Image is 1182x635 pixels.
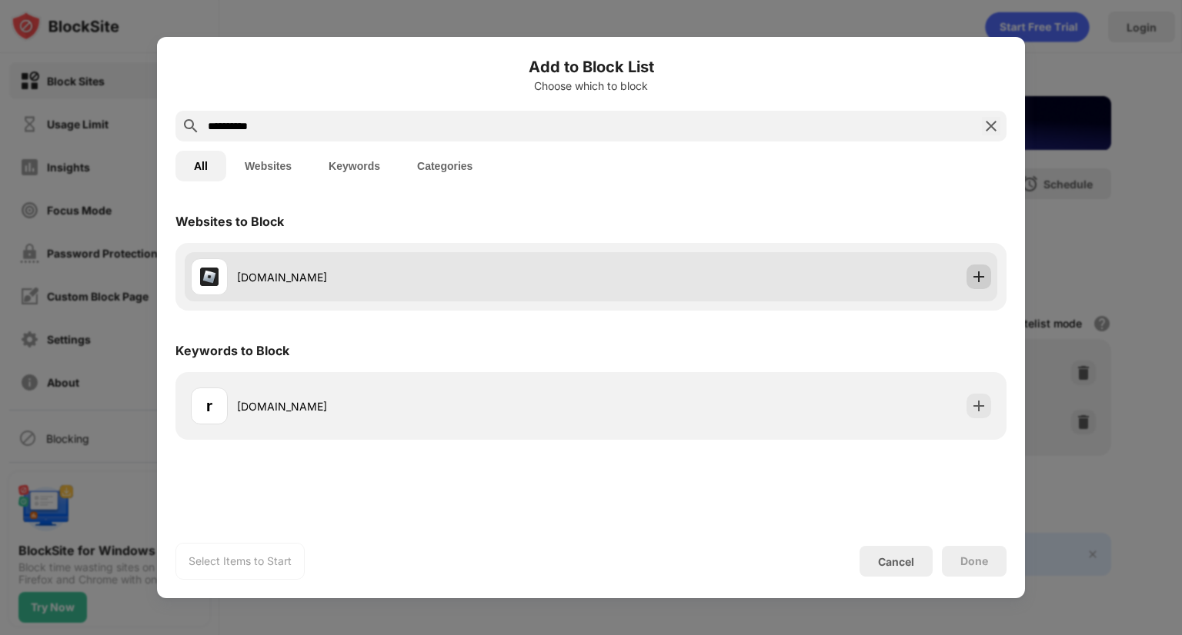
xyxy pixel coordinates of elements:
[237,398,591,414] div: [DOMAIN_NAME]
[399,151,491,181] button: Categories
[878,555,914,568] div: Cancel
[206,394,212,417] div: r
[237,269,591,285] div: [DOMAIN_NAME]
[960,555,988,567] div: Done
[310,151,399,181] button: Keywords
[982,117,1000,135] img: search-close
[175,343,289,358] div: Keywords to Block
[175,55,1007,78] h6: Add to Block List
[226,151,310,181] button: Websites
[175,151,226,181] button: All
[175,214,284,229] div: Websites to Block
[189,554,292,569] div: Select Items to Start
[200,268,219,286] img: favicons
[175,80,1007,92] div: Choose which to block
[182,117,200,135] img: search.svg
